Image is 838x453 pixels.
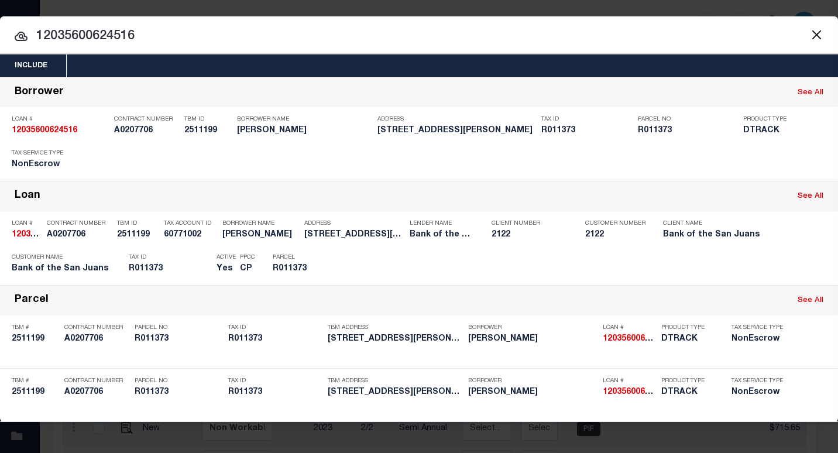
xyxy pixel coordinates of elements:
[661,334,714,344] h5: DTRACK
[12,230,41,240] h5: 12035600624516
[228,387,322,397] h5: R011373
[798,297,823,304] a: See All
[541,116,632,123] p: Tax ID
[12,254,111,261] p: Customer Name
[731,334,784,344] h5: NonEscrow
[184,126,231,136] h5: 2511199
[377,126,535,136] h5: 3075 CR 37 HAMILTON CO 81638
[809,27,824,42] button: Close
[743,116,796,123] p: Product Type
[64,377,129,385] p: Contract Number
[273,264,325,274] h5: R011373
[541,126,632,136] h5: R011373
[135,334,222,344] h5: R011373
[410,220,474,227] p: Lender Name
[12,387,59,397] h5: 2511199
[64,334,129,344] h5: A0207706
[240,264,255,274] h5: CP
[410,230,474,240] h5: Bank of the San Juans
[15,190,40,203] div: Loan
[12,377,59,385] p: TBM #
[731,377,784,385] p: Tax Service Type
[217,254,236,261] p: Active
[222,230,298,240] h5: RAYMOND DURHAM
[585,220,645,227] p: Customer Number
[12,126,77,135] strong: 12035600624516
[184,116,231,123] p: TBM ID
[492,230,568,240] h5: 2122
[377,116,535,123] p: Address
[603,377,655,385] p: Loan #
[47,220,111,227] p: Contract Number
[468,324,597,331] p: Borrower
[117,220,158,227] p: TBM ID
[240,254,255,261] p: PPCC
[603,388,668,396] strong: 12035600624516
[798,89,823,97] a: See All
[328,377,462,385] p: TBM Address
[237,116,372,123] p: Borrower Name
[638,126,737,136] h5: R011373
[12,126,108,136] h5: 12035600624516
[228,324,322,331] p: Tax ID
[12,116,108,123] p: Loan #
[237,126,372,136] h5: DURHAM RAYMOND A
[12,150,70,157] p: Tax Service Type
[117,230,158,240] h5: 2511199
[12,334,59,344] h5: 2511199
[638,116,737,123] p: Parcel No
[135,387,222,397] h5: R011373
[129,264,211,274] h5: R011373
[135,377,222,385] p: Parcel No
[468,334,597,344] h5: DURHAM RAYMOND A
[15,86,64,99] div: Borrower
[661,324,714,331] p: Product Type
[743,126,796,136] h5: DTRACK
[164,230,217,240] h5: 60771002
[603,387,655,397] h5: 12035600624516
[468,387,597,397] h5: DURHAM RAYMOND A
[304,220,404,227] p: Address
[663,230,763,240] h5: Bank of the San Juans
[468,377,597,385] p: Borrower
[731,387,784,397] h5: NonEscrow
[12,264,111,274] h5: Bank of the San Juans
[328,324,462,331] p: TBM Address
[585,230,644,240] h5: 2122
[603,334,655,344] h5: 12035600624516
[64,324,129,331] p: Contract Number
[661,377,714,385] p: Product Type
[222,220,298,227] p: Borrower Name
[328,334,462,344] h5: 3075 CR 37 HAMILTON CO 81638
[64,387,129,397] h5: A0207706
[114,116,178,123] p: Contract Number
[603,335,668,343] strong: 12035600624516
[12,160,70,170] h5: NonEscrow
[228,334,322,344] h5: R011373
[492,220,568,227] p: Client Number
[304,230,404,240] h5: 3075 CR 37 HAMILTON CO 81638
[603,324,655,331] p: Loan #
[135,324,222,331] p: Parcel No
[12,220,41,227] p: Loan #
[164,220,217,227] p: Tax Account ID
[15,294,49,307] div: Parcel
[798,193,823,200] a: See All
[731,324,784,331] p: Tax Service Type
[661,387,714,397] h5: DTRACK
[47,230,111,240] h5: A0207706
[228,377,322,385] p: Tax ID
[12,324,59,331] p: TBM #
[217,264,234,274] h5: Yes
[129,254,211,261] p: Tax ID
[328,387,462,397] h5: 3075 CR 37 HAMILTON CO 81638
[663,220,763,227] p: Client Name
[273,254,325,261] p: Parcel
[12,231,77,239] strong: 12035600624516
[114,126,178,136] h5: A0207706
